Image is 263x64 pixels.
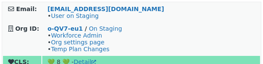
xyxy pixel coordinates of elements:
a: On Staging [89,25,122,32]
strong: Org ID: [15,25,39,32]
a: Temp Plan Changes [51,46,109,52]
a: Workforce Admin [51,32,102,39]
a: Org settings page [51,39,104,46]
a: o-QV7-eu1 [47,25,83,32]
strong: Email: [16,6,37,12]
span: • [47,12,99,19]
a: [EMAIL_ADDRESS][DOMAIN_NAME] [47,6,164,12]
span: • • • [47,32,109,52]
a: User on Staging [51,12,99,19]
strong: / [85,25,87,32]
